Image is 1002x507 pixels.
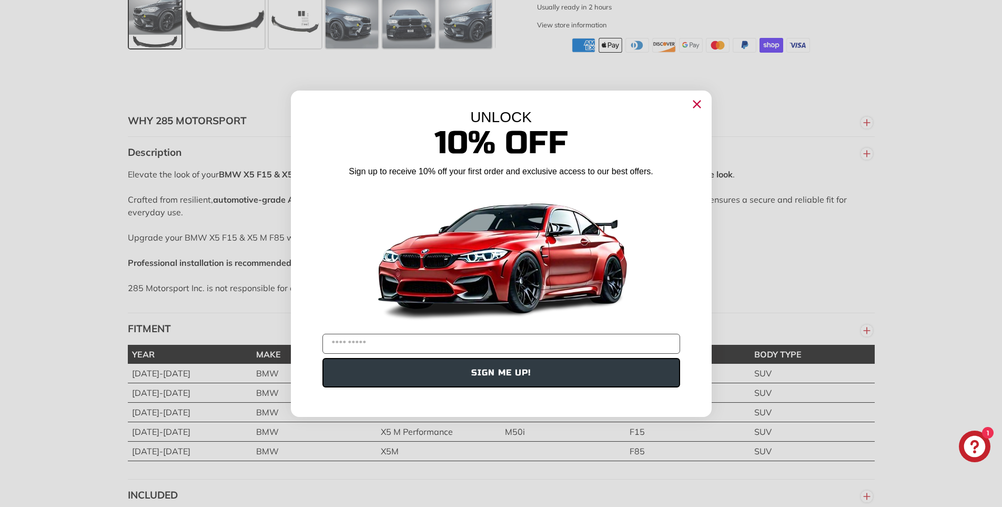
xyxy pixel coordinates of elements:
[322,334,680,354] input: YOUR EMAIL
[349,167,653,176] span: Sign up to receive 10% off your first order and exclusive access to our best offers.
[322,358,680,387] button: SIGN ME UP!
[370,182,633,330] img: Banner showing BMW 4 Series Body kit
[689,96,705,113] button: Close dialog
[470,109,532,125] span: UNLOCK
[434,124,568,162] span: 10% Off
[956,431,994,465] inbox-online-store-chat: Shopify online store chat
